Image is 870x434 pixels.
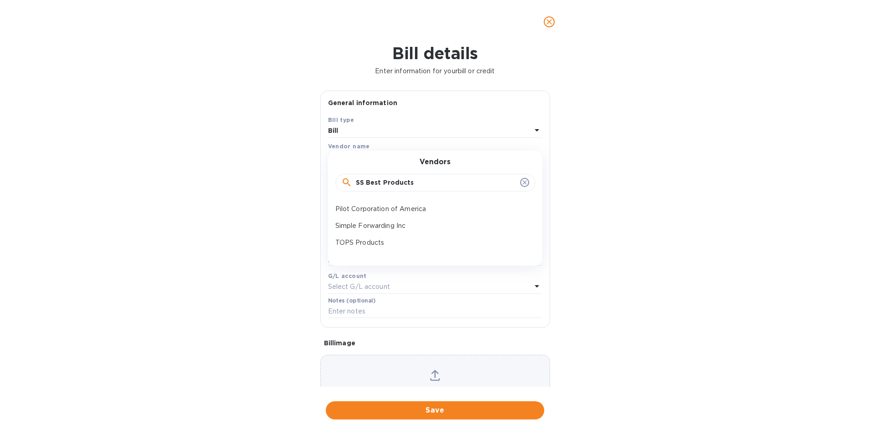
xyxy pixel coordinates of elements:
[328,305,542,318] input: Enter notes
[328,298,376,303] label: Notes (optional)
[324,338,546,348] p: Bill image
[335,204,528,214] p: Pilot Corporation of America
[7,44,863,63] h1: Bill details
[321,386,550,405] p: Choose a bill and drag it here
[356,176,516,190] input: Search
[326,401,544,419] button: Save
[538,11,560,33] button: close
[328,273,367,279] b: G/L account
[335,221,528,231] p: Simple Forwarding Inc
[328,152,392,162] p: Select vendor name
[335,238,528,247] p: TOPS Products
[328,143,370,150] b: Vendor name
[328,127,339,134] b: Bill
[328,282,390,292] p: Select G/L account
[7,66,863,76] p: Enter information for your bill or credit
[333,405,537,416] span: Save
[420,158,450,167] h3: Vendors
[328,116,354,123] b: Bill type
[328,99,398,106] b: General information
